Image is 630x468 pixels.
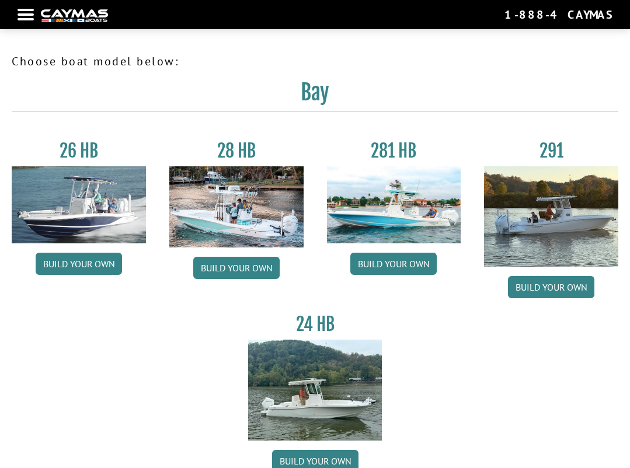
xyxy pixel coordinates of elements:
a: Build your own [350,253,437,275]
h3: 28 HB [169,140,304,162]
img: 24_HB_thumbnail.jpg [248,340,382,440]
h3: 281 HB [327,140,461,162]
img: 28_hb_thumbnail_for_caymas_connect.jpg [169,166,304,247]
div: 1-888-4CAYMAS [504,7,612,22]
a: Build your own [508,276,594,298]
img: 28-hb-twin.jpg [327,166,461,243]
img: white-logo-c9c8dbefe5ff5ceceb0f0178aa75bf4bb51f6bca0971e226c86eb53dfe498488.png [41,9,108,22]
img: 26_new_photo_resized.jpg [12,166,146,243]
a: Build your own [36,253,122,275]
h3: 26 HB [12,140,146,162]
a: Build your own [193,257,280,279]
img: 291_Thumbnail.jpg [484,166,618,267]
h3: 291 [484,140,618,162]
p: Choose boat model below: [12,53,618,70]
h3: 24 HB [248,313,382,335]
h2: Bay [12,79,618,112]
